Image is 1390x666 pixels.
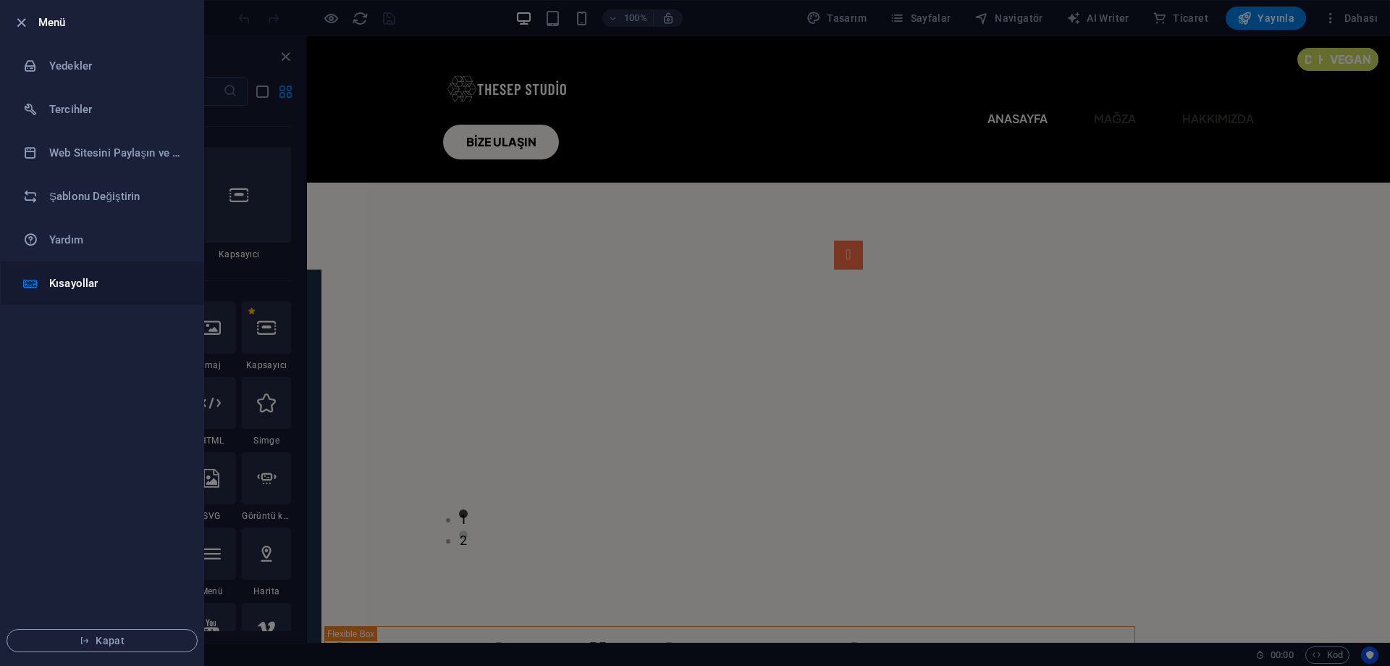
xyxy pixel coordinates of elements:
[49,231,183,249] h6: Yardım
[49,275,183,292] h6: Kısayollar
[1,218,203,262] a: Yardım
[7,629,198,652] button: Kapat
[38,14,192,31] h6: Menü
[119,146,964,552] div: Image Slider
[49,101,183,118] h6: Tercihler
[19,635,185,646] span: Kapat
[152,473,161,482] button: 1
[152,494,161,503] button: 2
[49,57,183,75] h6: Yedekler
[49,144,183,162] h6: Web Sitesini Paylaşın ve [GEOGRAPHIC_DATA]
[49,188,183,205] h6: Şablonu Değiştirin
